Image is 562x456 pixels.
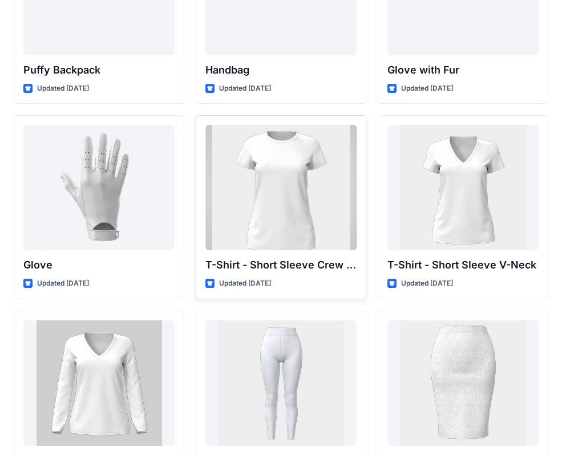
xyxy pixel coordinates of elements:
p: Updated [DATE] [37,278,89,290]
p: Updated [DATE] [37,83,89,95]
p: T-Shirt - Short Sleeve Crew Neck [205,257,357,273]
p: Updated [DATE] [219,278,271,290]
p: Updated [DATE] [401,278,453,290]
p: T-Shirt - Short Sleeve V-Neck [387,257,539,273]
a: Knee length pencil skirt [387,320,539,446]
a: T-Shirt - Long Sleeve V-Neck [23,320,175,446]
p: Puffy Backpack [23,62,175,78]
a: T-Shirt - Short Sleeve Crew Neck [205,125,357,250]
p: Updated [DATE] [401,83,453,95]
p: Updated [DATE] [219,83,271,95]
p: Handbag [205,62,357,78]
a: T-Shirt - Short Sleeve V-Neck [387,125,539,250]
a: Leggings [205,320,357,446]
p: Glove with Fur [387,62,539,78]
a: Glove [23,125,175,250]
p: Glove [23,257,175,273]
